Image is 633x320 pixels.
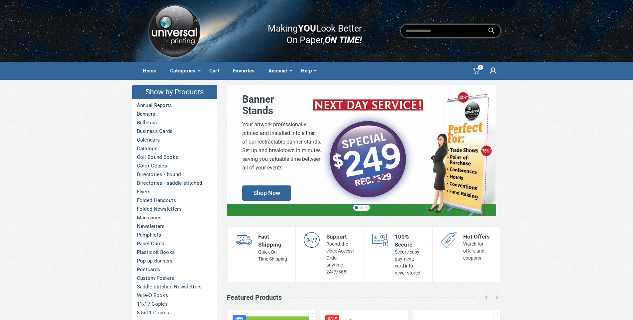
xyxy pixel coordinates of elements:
a: Calendars [132,136,217,144]
a: Folded Newsletters [132,205,217,213]
a: Plasticoil Books [132,248,217,257]
span: Shop Now [242,185,291,201]
div: Banner Stands [242,94,322,116]
div: Support [326,233,356,241]
a: Pamphlets [132,231,217,239]
a: Favorites [228,62,264,80]
a: Panel Cards [132,239,217,248]
div: Fast Shipping [258,233,287,249]
a: 11x17 Copies [132,300,217,308]
div: Watch for offers and coupons [463,241,492,262]
a: Postcards [132,265,217,274]
a: Business Cards [132,127,217,136]
div: Help [296,64,321,78]
div: Your artwork professionally printed and installed into either of our rectractable banner stands. ... [242,120,322,172]
a: Catalogs [132,144,217,153]
i: ON TIME! [325,34,362,46]
a: 8.5x11 Copies [132,308,217,317]
b: YOU [298,23,316,34]
div: Account [264,64,296,78]
a: Pop-up Banners [132,257,217,265]
a: Folded Handouts [132,196,217,205]
a: Wire-O Books [132,291,217,300]
a: Newsletters [132,222,217,231]
a: Banners [132,110,217,118]
a: Coil Bound Books [132,153,217,161]
a: Magazines [132,213,217,222]
div: Quick On-Time Shipping [258,249,287,263]
a: Saddle-stitched Newsletters [132,282,217,291]
div: Secure easy payment; card info never stored! [395,249,424,276]
a: 0 [468,62,485,80]
img: support-s.png [304,232,320,248]
div: Hot Offers [463,233,492,241]
a: BannerStands Your artwork professionallyprinted and installed into eitherof our rectractable bann... [227,85,496,216]
div: 100% Secure [395,233,424,249]
span: 0 [478,65,483,70]
a: Custom Posters [132,274,217,282]
a: Flyers [132,187,217,196]
div: Round-the-clock Access! Order anytime 24/7/365 [326,241,356,275]
h4: Show by Products [132,85,217,99]
h3: Featured Products [227,293,282,301]
img: Logo.png [147,3,202,59]
a: Color Copies [132,161,217,170]
a: Home [138,62,165,80]
div: Making Look Better On Paper, [255,16,362,46]
a: Annual Reports [132,101,217,110]
div: Home [138,64,165,78]
a: Directories - saddle-stitched [132,179,217,187]
a: Directories - bound [132,170,217,179]
a: Cart [205,62,228,80]
img: shipping-s.png [236,232,252,248]
div: Favorites [228,64,264,78]
div: Cart [205,64,228,78]
a: Bulletins [132,118,217,127]
div: Categories [165,64,205,78]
